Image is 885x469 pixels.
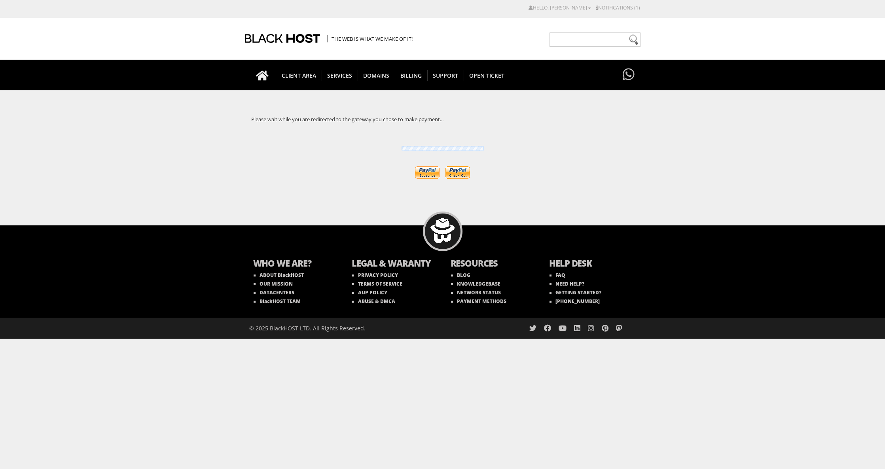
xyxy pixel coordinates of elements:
b: RESOURCES [451,257,534,271]
a: AUP POLICY [352,289,387,296]
span: Open Ticket [464,70,510,81]
a: SERVICES [322,60,358,90]
span: The Web is what we make of it! [327,35,413,42]
div: Please wait while you are redirected to the gateway you chose to make payment... [245,109,641,129]
a: PRIVACY POLICY [352,272,398,278]
b: WHO WE ARE? [253,257,336,271]
a: PAYMENT METHODS [451,298,506,305]
a: DATACENTERS [254,289,294,296]
a: Hello, [PERSON_NAME] [529,4,591,11]
a: OUR MISSION [254,280,293,287]
a: Support [427,60,464,90]
input: Make a one time payment with PayPal [445,166,470,179]
span: Support [427,70,464,81]
img: BlackHOST mascont, Blacky. [430,218,455,243]
a: Open Ticket [464,60,510,90]
a: Billing [395,60,428,90]
input: Need help? [550,32,641,47]
a: FAQ [550,272,565,278]
span: Domains [358,70,395,81]
input: Subscribe with PayPal for Automatic Payments [415,166,440,179]
a: BLOG [451,272,470,278]
span: CLIENT AREA [276,70,322,81]
b: LEGAL & WARANTY [352,257,435,271]
a: Go to homepage [248,60,277,90]
a: Have questions? [621,60,637,90]
a: Notifications (1) [596,4,640,11]
a: [PHONE_NUMBER] [550,298,600,305]
a: NETWORK STATUS [451,289,501,296]
span: Billing [395,70,428,81]
a: ABUSE & DMCA [352,298,395,305]
a: Domains [358,60,395,90]
a: NEED HELP? [550,280,584,287]
a: BlackHOST TEAM [254,298,301,305]
div: © 2025 BlackHOST LTD. All Rights Reserved. [249,318,439,339]
a: GETTING STARTED? [550,289,601,296]
span: SERVICES [322,70,358,81]
a: ABOUT BlackHOST [254,272,304,278]
a: TERMS OF SERVICE [352,280,402,287]
img: Loading [399,145,486,152]
b: HELP DESK [549,257,632,271]
a: CLIENT AREA [276,60,322,90]
a: KNOWLEDGEBASE [451,280,500,287]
